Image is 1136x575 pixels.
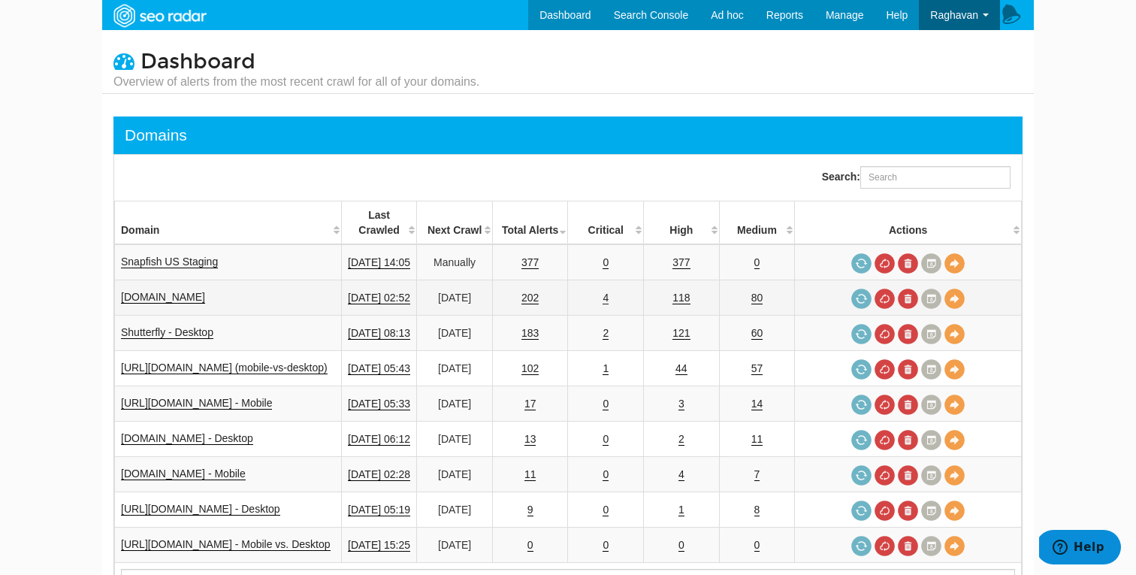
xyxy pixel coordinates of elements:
[417,492,493,528] td: [DATE]
[711,9,744,21] span: Ad hoc
[115,201,342,245] th: Domain: activate to sort column ascending
[672,292,690,304] a: 118
[107,2,211,29] img: SEORadar
[1039,530,1121,567] iframe: Opens a widget where you can find more information
[603,256,609,269] a: 0
[521,292,539,304] a: 202
[678,433,684,446] a: 2
[603,468,609,481] a: 0
[751,433,763,446] a: 11
[875,465,895,486] a: Cancel in-progress audit
[921,395,941,415] a: Crawl History
[851,253,872,274] span: Request a crawl
[875,289,895,309] a: Cancel in-progress audit
[521,327,539,340] a: 183
[113,74,479,90] small: Overview of alerts from the most recent crawl for all of your domains.
[348,433,410,446] a: [DATE] 06:12
[875,395,895,415] a: Cancel in-progress audit
[417,351,493,386] td: [DATE]
[751,327,763,340] a: 60
[930,9,978,21] span: Raghavan
[921,430,941,450] a: Crawl History
[603,292,609,304] a: 4
[603,398,609,410] a: 0
[524,398,536,410] a: 17
[603,539,609,552] a: 0
[672,327,690,340] a: 121
[898,253,918,274] a: Delete most recent audit
[944,501,965,521] a: View Domain Overview
[125,124,187,147] div: Domains
[348,327,410,340] a: [DATE] 08:13
[417,422,493,457] td: [DATE]
[348,468,410,481] a: [DATE] 02:28
[521,256,539,269] a: 377
[140,49,255,74] span: Dashboard
[121,432,253,445] a: [DOMAIN_NAME] - Desktop
[678,539,684,552] a: 0
[875,359,895,380] a: Cancel in-progress audit
[944,395,965,415] a: View Domain Overview
[944,289,965,309] a: View Domain Overview
[921,253,941,274] a: Crawl History
[921,465,941,486] a: Crawl History
[614,9,689,21] span: Search Console
[921,289,941,309] a: Crawl History
[851,324,872,344] a: Request a crawl
[417,201,493,245] th: Next Crawl: activate to sort column descending
[944,324,965,344] a: View Domain Overview
[754,504,760,516] a: 8
[751,362,763,375] a: 57
[795,201,1022,245] th: Actions: activate to sort column ascending
[348,292,410,304] a: [DATE] 02:52
[121,326,213,339] a: Shutterfly - Desktop
[875,430,895,450] a: Cancel in-progress audit
[672,256,690,269] a: 377
[822,166,1011,189] label: Search:
[348,539,410,552] a: [DATE] 15:25
[603,362,609,375] a: 1
[851,395,872,415] a: Request a crawl
[875,501,895,521] a: Cancel in-progress audit
[851,289,872,309] a: Request a crawl
[121,256,218,268] a: Snapfish US Staging
[417,457,493,492] td: [DATE]
[898,395,918,415] a: Delete most recent audit
[944,253,965,274] a: View Domain Overview
[521,362,539,375] a: 102
[860,166,1011,189] input: Search:
[121,397,272,410] a: [URL][DOMAIN_NAME] - Mobile
[898,430,918,450] a: Delete most recent audit
[875,253,895,274] a: Cancel in-progress audit
[341,201,417,245] th: Last Crawled: activate to sort column descending
[348,256,410,269] a: [DATE] 14:05
[492,201,568,245] th: Total Alerts: activate to sort column ascending
[851,501,872,521] a: Request a crawl
[603,504,609,516] a: 0
[675,362,687,375] a: 44
[944,536,965,556] a: View Domain Overview
[524,468,536,481] a: 11
[898,501,918,521] a: Delete most recent audit
[751,292,763,304] a: 80
[121,503,280,516] a: [URL][DOMAIN_NAME] - Desktop
[944,465,965,486] a: View Domain Overview
[348,504,410,516] a: [DATE] 05:19
[886,9,908,21] span: Help
[826,9,864,21] span: Manage
[678,398,684,410] a: 3
[348,362,410,375] a: [DATE] 05:43
[417,280,493,316] td: [DATE]
[921,359,941,380] a: Crawl History
[121,468,246,480] a: [DOMAIN_NAME] - Mobile
[603,327,609,340] a: 2
[524,433,536,446] a: 13
[898,324,918,344] a: Delete most recent audit
[921,324,941,344] a: Crawl History
[719,201,795,245] th: Medium: activate to sort column descending
[751,398,763,410] a: 14
[417,244,493,280] td: Manually
[121,291,205,304] a: [DOMAIN_NAME]
[527,539,533,552] a: 0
